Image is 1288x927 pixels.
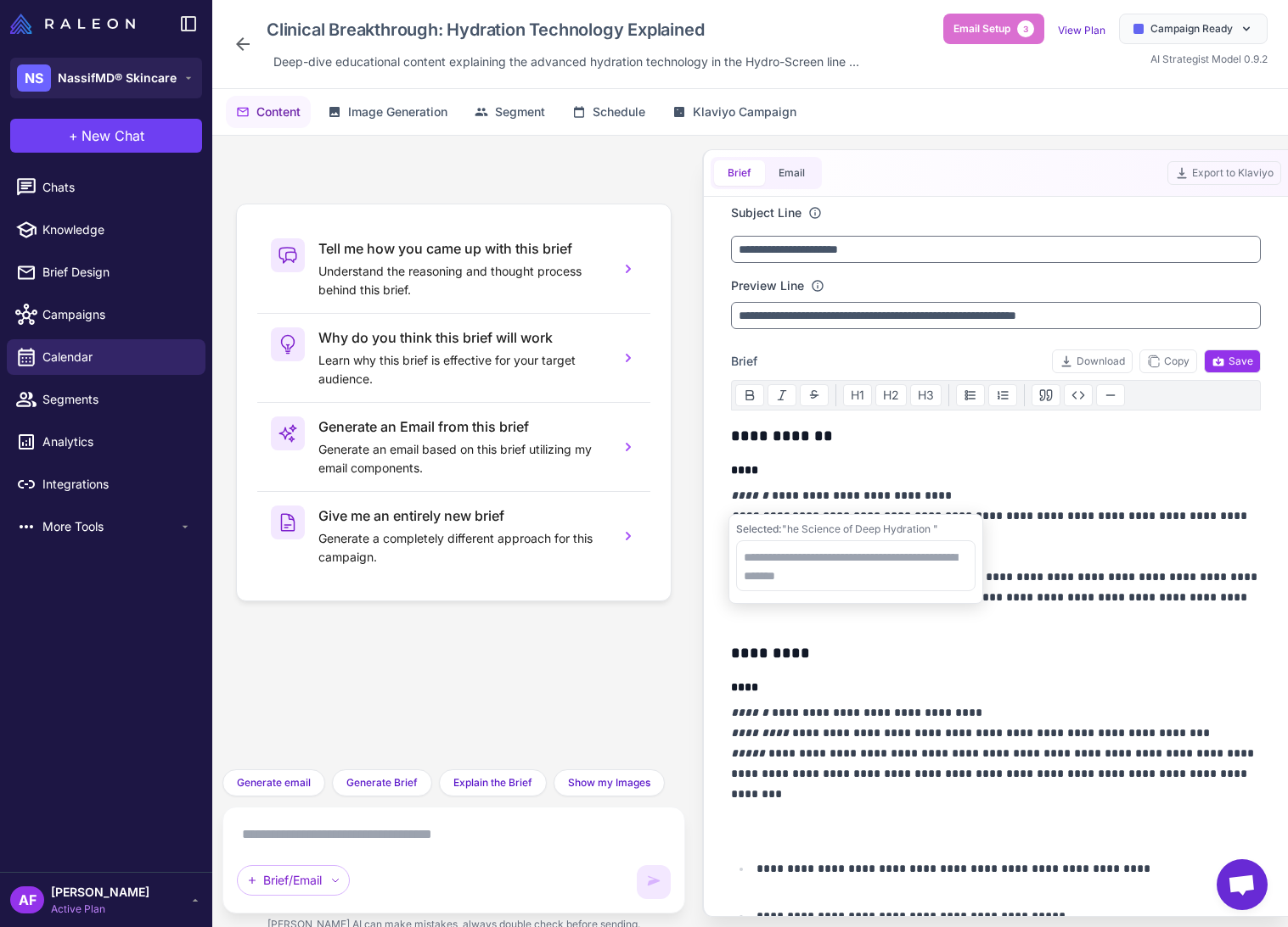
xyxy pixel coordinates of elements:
button: NSNassifMD® Skincare [10,58,202,98]
span: Campaigns [42,305,192,324]
span: Brief Design [42,263,192,282]
span: Image Generation [348,103,447,121]
span: Copy [1147,354,1190,369]
a: View Plan [1058,24,1105,36]
p: Generate a completely different approach for this campaign. [318,529,606,567]
h3: Give me an entirely new brief [318,505,606,526]
button: Generate Brief [332,769,432,796]
a: Analytics [7,424,205,460]
a: Calendar [7,339,205,375]
label: Subject Line [731,204,801,222]
span: Calendar [42,348,192,366]
button: Copy [1139,349,1197,373]
div: Brief/Email [237,865,350,896]
button: Segment [464,96,555,128]
span: Email Setup [953,21,1010,36]
span: Chats [42,178,192,197]
a: Segments [7,382,205,417]
span: [PERSON_NAME] [51,883,149,902]
p: Understand the reasoning and thought process behind this brief. [318,262,606,299]
span: Segment [495,103,545,121]
span: Active Plan [51,902,149,917]
button: Schedule [562,96,655,128]
div: Click to edit description [267,49,866,75]
p: Learn why this brief is effective for your target audience. [318,351,606,388]
span: + [69,126,78,146]
span: Show my Images [568,775,650,790]
button: H2 [875,384,907,406]
span: Generate email [237,775,311,790]
span: Campaign Ready [1150,21,1233,36]
img: Raleon Logo [10,14,135,34]
button: Email [765,160,818,186]
button: Explain the Brief [439,769,547,796]
a: Campaigns [7,297,205,332]
button: Save [1204,349,1261,373]
span: Integrations [42,475,192,494]
span: Analytics [42,433,192,451]
button: Brief [714,160,765,186]
button: Download [1052,349,1133,373]
span: Klaviyo Campaign [693,103,796,121]
span: New Chat [82,126,144,146]
a: Chats [7,170,205,205]
a: Brief Design [7,254,205,290]
a: Integrations [7,466,205,502]
button: Export to Klaviyo [1167,161,1281,185]
span: Segments [42,390,192,409]
span: Knowledge [42,221,192,239]
button: Show my Images [554,769,665,796]
h3: Why do you think this brief will work [318,327,606,348]
h3: Generate an Email from this brief [318,416,606,437]
button: H3 [910,384,942,406]
span: Content [256,103,301,121]
span: Selected: [736,522,782,535]
span: 3 [1017,20,1034,37]
button: H1 [843,384,872,406]
span: Explain the Brief [453,775,532,790]
span: Schedule [593,103,645,121]
h3: Tell me how you came up with this brief [318,238,606,259]
label: Preview Line [731,276,804,295]
div: "he Science of Deep Hydration " [736,522,976,537]
a: Knowledge [7,212,205,248]
button: Klaviyo Campaign [662,96,807,128]
span: Deep-dive educational content explaining the advanced hydration technology in the Hydro-Screen li... [273,53,859,71]
button: +New Chat [10,119,202,153]
span: Generate Brief [346,775,418,790]
span: Save [1212,354,1253,369]
p: Generate an email based on this brief utilizing my email components. [318,440,606,477]
div: NS [17,64,51,92]
button: Generate email [222,769,325,796]
span: NassifMD® Skincare [58,69,177,87]
span: More Tools [42,517,178,536]
div: Click to edit campaign name [260,14,866,46]
button: Image Generation [318,96,458,128]
span: AI Strategist Model 0.9.2 [1150,53,1268,65]
a: Open chat [1217,859,1268,910]
div: AF [10,886,44,913]
span: Brief [731,352,757,371]
button: Content [226,96,311,128]
button: Email Setup3 [943,14,1044,44]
